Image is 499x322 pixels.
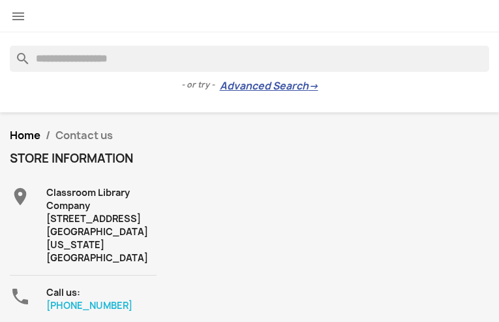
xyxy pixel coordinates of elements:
i:  [10,286,31,307]
h4: Store information [10,152,157,165]
div: Call us: [46,286,157,312]
span: Contact us [55,128,113,142]
span: - or try - [181,78,220,91]
a: [PHONE_NUMBER] [46,299,132,312]
i: search [10,46,25,61]
span: → [309,80,318,93]
a: Home [10,128,40,142]
i:  [10,186,31,207]
a: Advanced Search→ [220,80,318,93]
i:  [10,8,26,24]
input: Search [10,46,489,72]
div: Classroom Library Company [STREET_ADDRESS] [GEOGRAPHIC_DATA][US_STATE] [GEOGRAPHIC_DATA] [46,186,157,265]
